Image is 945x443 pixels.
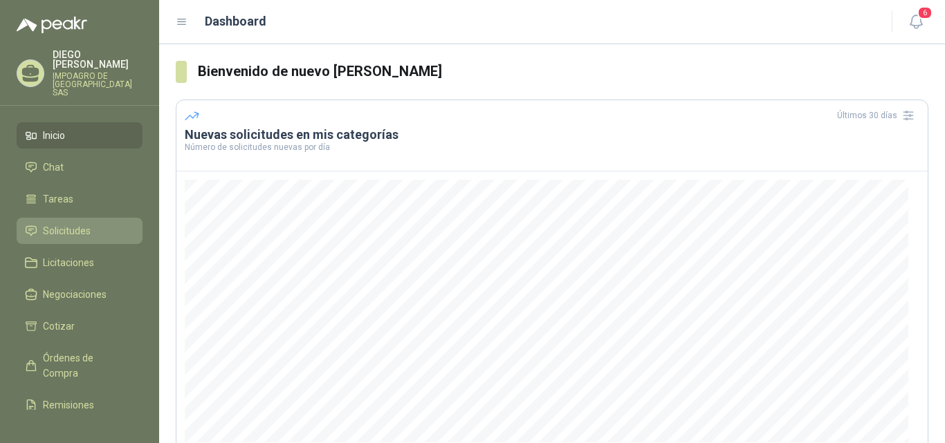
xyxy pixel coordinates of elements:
p: DIEGO [PERSON_NAME] [53,50,143,69]
p: IMPOAGRO DE [GEOGRAPHIC_DATA] SAS [53,72,143,97]
a: Negociaciones [17,281,143,308]
h1: Dashboard [205,12,266,31]
span: Tareas [43,191,73,207]
span: Remisiones [43,397,94,413]
span: Órdenes de Compra [43,350,129,381]
h3: Nuevas solicitudes en mis categorías [185,126,919,143]
a: Remisiones [17,392,143,418]
span: Solicitudes [43,223,91,238]
a: Cotizar [17,313,143,339]
img: Logo peakr [17,17,87,33]
span: Chat [43,160,64,175]
a: Licitaciones [17,249,143,276]
a: Tareas [17,186,143,212]
span: Negociaciones [43,287,107,302]
a: Órdenes de Compra [17,345,143,386]
span: 6 [917,6,933,19]
span: Licitaciones [43,255,94,270]
div: Últimos 30 días [837,104,919,126]
span: Inicio [43,128,65,143]
a: Chat [17,154,143,180]
a: Solicitudes [17,218,143,244]
a: Inicio [17,122,143,149]
button: 6 [903,10,928,35]
h3: Bienvenido de nuevo [PERSON_NAME] [198,61,928,82]
p: Número de solicitudes nuevas por día [185,143,919,151]
span: Cotizar [43,319,75,334]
